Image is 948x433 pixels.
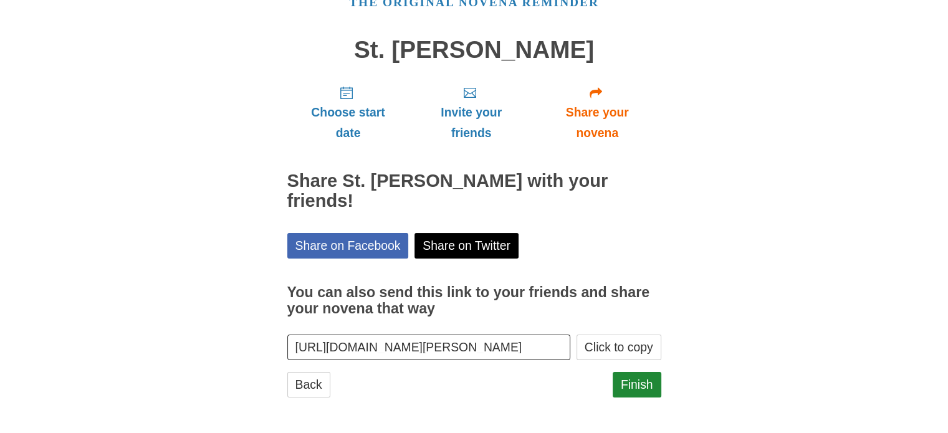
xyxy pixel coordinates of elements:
[421,102,520,143] span: Invite your friends
[414,233,519,259] a: Share on Twitter
[287,37,661,64] h1: St. [PERSON_NAME]
[287,75,409,150] a: Choose start date
[613,372,661,397] a: Finish
[287,171,661,211] h2: Share St. [PERSON_NAME] with your friends!
[546,102,649,143] span: Share your novena
[577,335,661,360] button: Click to copy
[534,75,661,150] a: Share your novena
[287,233,409,259] a: Share on Facebook
[300,102,397,143] span: Choose start date
[409,75,533,150] a: Invite your friends
[287,372,330,397] a: Back
[287,285,661,316] h3: You can also send this link to your friends and share your novena that way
